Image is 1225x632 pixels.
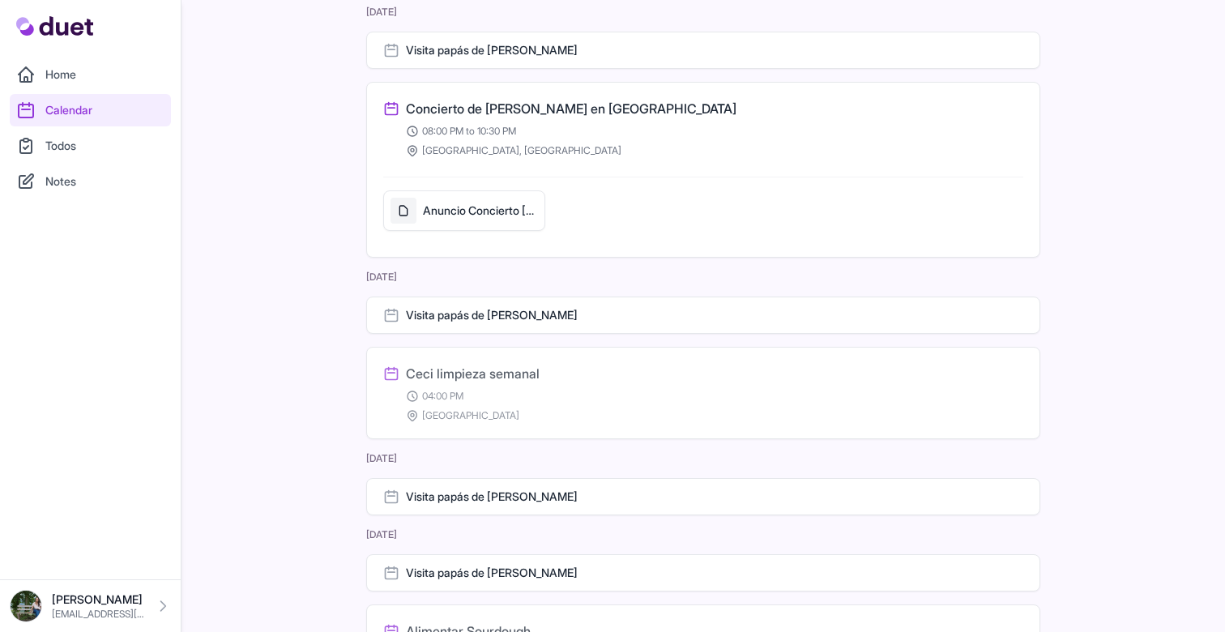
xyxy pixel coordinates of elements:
h3: Ceci limpieza semanal [406,364,540,383]
a: Visita papás de [PERSON_NAME] [366,32,1040,69]
a: Visita papás de [PERSON_NAME] [366,297,1040,334]
span: [GEOGRAPHIC_DATA] [422,409,519,422]
span: [GEOGRAPHIC_DATA], [GEOGRAPHIC_DATA] [422,144,621,157]
a: Visita papás de [PERSON_NAME] [366,554,1040,591]
h3: Concierto de [PERSON_NAME] en [GEOGRAPHIC_DATA] [406,99,736,118]
a: Visita papás de [PERSON_NAME] [366,478,1040,515]
h2: [DATE] [366,452,1040,465]
a: Concierto de [PERSON_NAME] en [GEOGRAPHIC_DATA] 08:00 PM to 10:30 PM [GEOGRAPHIC_DATA], [GEOGRAPH... [383,99,1023,157]
a: [PERSON_NAME] [EMAIL_ADDRESS][DOMAIN_NAME] [10,590,171,622]
a: Home [10,58,171,91]
a: Anuncio Concierto [PERSON_NAME] [383,190,545,241]
img: DSC08576_Original.jpeg [10,590,42,622]
h2: [DATE] [366,528,1040,541]
h3: Visita papás de [PERSON_NAME] [406,489,578,505]
span: 08:00 PM to 10:30 PM [422,125,516,138]
a: Notes [10,165,171,198]
h3: Visita papás de [PERSON_NAME] [406,307,578,323]
span: 04:00 PM [422,390,463,403]
h2: [DATE] [366,271,1040,284]
h3: Visita papás de [PERSON_NAME] [406,565,578,581]
h5: Anuncio Concierto Yerai Cortés [423,203,538,219]
a: Calendar [10,94,171,126]
h3: Visita papás de [PERSON_NAME] [406,42,578,58]
h2: [DATE] [366,6,1040,19]
p: [PERSON_NAME] [52,591,145,608]
a: Todos [10,130,171,162]
p: [EMAIL_ADDRESS][DOMAIN_NAME] [52,608,145,621]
